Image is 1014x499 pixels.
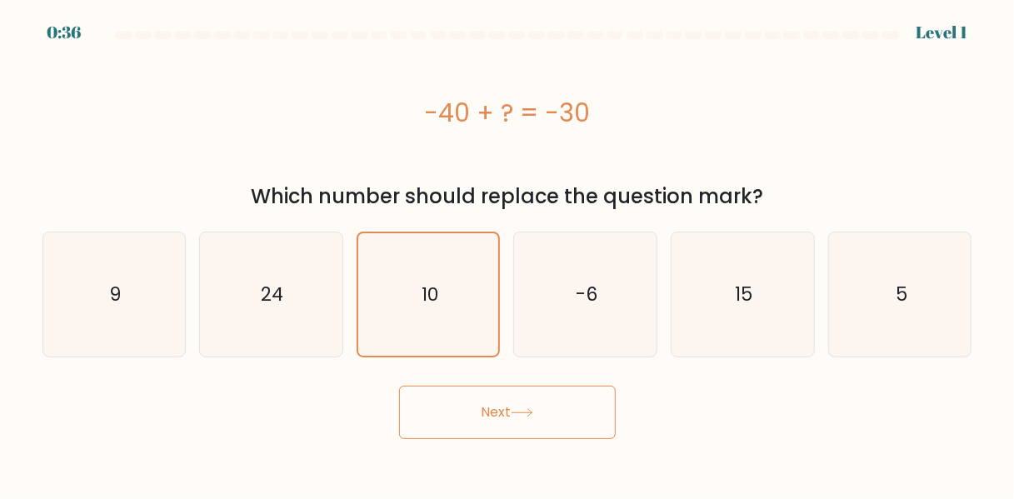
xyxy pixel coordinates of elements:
text: 24 [261,282,283,307]
div: -40 + ? = -30 [42,94,972,132]
button: Next [399,386,616,439]
div: Level 1 [916,20,967,45]
div: Which number should replace the question mark? [52,182,962,212]
div: 0:36 [47,20,81,45]
text: 15 [735,282,752,307]
text: 10 [422,282,438,307]
text: -6 [576,282,597,307]
text: 9 [109,282,121,307]
text: 5 [896,282,907,307]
